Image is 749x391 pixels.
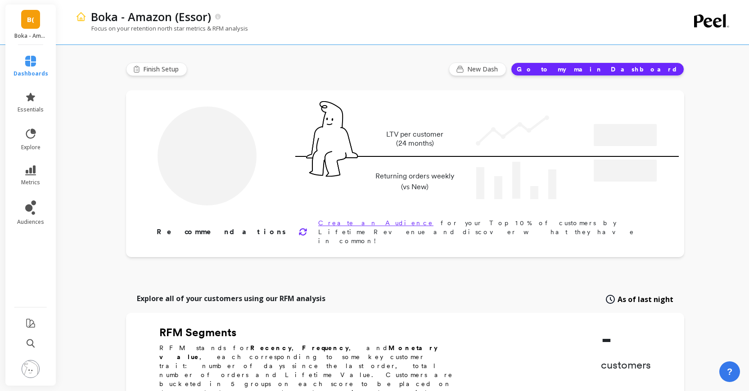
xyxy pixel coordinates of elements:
button: ? [719,361,740,382]
span: metrics [21,179,40,186]
span: B( [27,14,34,25]
img: pal seatted on line [306,101,358,177]
span: ? [727,365,732,378]
p: Returning orders weekly (vs New) [373,171,457,192]
button: Finish Setup [126,62,187,76]
span: dashboards [14,70,48,77]
span: New Dash [467,65,501,74]
span: Finish Setup [143,65,181,74]
span: audiences [17,218,44,226]
h2: RFM Segments [159,325,465,340]
p: for your Top 10% of customers by Lifetime Revenue and discover what they have in common! [318,218,655,245]
p: - [601,325,651,352]
b: Frequency [302,344,349,351]
p: Boka - Amazon (Essor) [91,9,211,24]
b: Recency [250,344,292,351]
span: essentials [18,106,44,113]
img: header icon [76,11,86,22]
button: New Dash [449,62,506,76]
span: explore [21,144,41,151]
button: Go to my main Dashboard [511,62,684,76]
p: Explore all of your customers using our RFM analysis [137,293,325,304]
p: Focus on your retention north star metrics & RFM analysis [76,24,248,32]
img: profile picture [22,360,40,378]
p: Recommendations [157,227,288,237]
p: Boka - Amazon (Essor) [14,32,47,40]
p: customers [601,358,651,372]
span: As of last night [618,294,673,305]
p: LTV per customer (24 months) [373,130,457,148]
a: Create an Audience [318,219,433,227]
